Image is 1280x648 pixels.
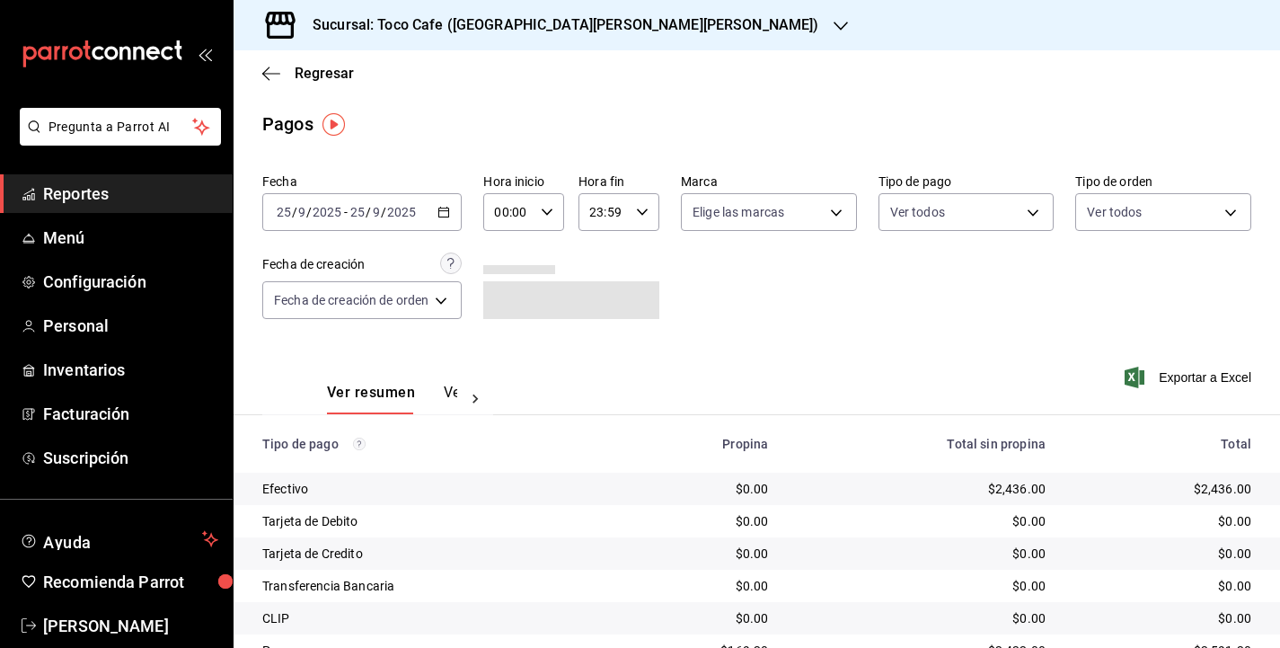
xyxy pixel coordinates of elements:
div: $0.00 [631,577,768,595]
div: Propina [631,437,768,451]
div: $0.00 [631,480,768,498]
label: Fecha [262,175,462,188]
span: [PERSON_NAME] [43,614,218,638]
button: Ver pagos [444,384,511,414]
div: $0.00 [631,609,768,627]
input: -- [349,205,366,219]
label: Hora fin [578,175,659,188]
label: Tipo de pago [878,175,1055,188]
span: - [344,205,348,219]
button: Pregunta a Parrot AI [20,108,221,146]
input: -- [372,205,381,219]
span: Suscripción [43,446,218,470]
button: Exportar a Excel [1128,367,1251,388]
input: -- [276,205,292,219]
div: Pagos [262,111,313,138]
div: $0.00 [1074,512,1251,530]
div: Tipo de pago [262,437,602,451]
img: Tooltip marker [322,113,345,136]
span: Facturación [43,402,218,426]
div: Transferencia Bancaria [262,577,602,595]
div: $0.00 [631,545,768,563]
span: Reportes [43,182,218,206]
span: / [381,205,386,219]
div: CLIP [262,609,602,627]
input: ---- [312,205,342,219]
span: Personal [43,314,218,338]
label: Marca [681,175,857,188]
div: $0.00 [631,512,768,530]
span: Recomienda Parrot [43,570,218,594]
div: Fecha de creación [262,255,365,274]
div: $0.00 [1074,609,1251,627]
span: Menú [43,226,218,250]
div: Tarjeta de Credito [262,545,602,563]
div: $2,436.00 [797,480,1046,498]
span: Elige las marcas [693,203,784,221]
span: Ayuda [43,528,195,550]
a: Pregunta a Parrot AI [13,130,221,149]
span: / [292,205,297,219]
div: $0.00 [1074,577,1251,595]
label: Tipo de orden [1075,175,1251,188]
svg: Los pagos realizados con Pay y otras terminales son montos brutos. [353,438,366,450]
button: Regresar [262,65,354,82]
div: Total [1074,437,1251,451]
div: navigation tabs [327,384,457,414]
span: Regresar [295,65,354,82]
div: Total sin propina [797,437,1046,451]
div: Tarjeta de Debito [262,512,602,530]
div: $2,436.00 [1074,480,1251,498]
div: $0.00 [797,545,1046,563]
h3: Sucursal: Toco Cafe ([GEOGRAPHIC_DATA][PERSON_NAME][PERSON_NAME]) [298,14,819,36]
button: open_drawer_menu [198,47,212,61]
div: $0.00 [797,577,1046,595]
div: $0.00 [797,609,1046,627]
span: / [306,205,312,219]
div: $0.00 [797,512,1046,530]
input: -- [297,205,306,219]
div: $0.00 [1074,545,1251,563]
span: Fecha de creación de orden [274,291,428,309]
span: Ver todos [1087,203,1142,221]
span: Inventarios [43,358,218,382]
span: Ver todos [890,203,945,221]
span: / [366,205,371,219]
input: ---- [386,205,417,219]
span: Configuración [43,270,218,294]
span: Pregunta a Parrot AI [49,118,193,137]
label: Hora inicio [483,175,564,188]
button: Ver resumen [327,384,415,414]
div: Efectivo [262,480,602,498]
